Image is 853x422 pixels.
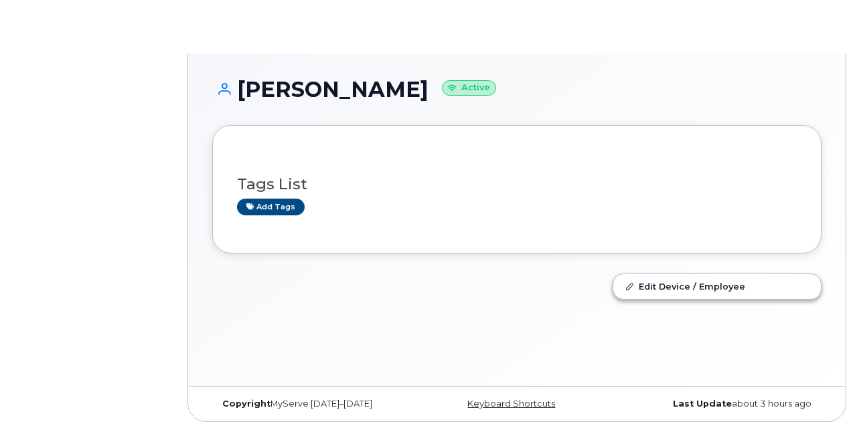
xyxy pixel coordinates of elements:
a: Keyboard Shortcuts [467,399,555,409]
h1: [PERSON_NAME] [212,78,822,101]
h3: Tags List [237,176,797,193]
small: Active [442,80,496,96]
div: MyServe [DATE]–[DATE] [212,399,415,409]
a: Add tags [237,199,305,215]
div: about 3 hours ago [619,399,822,409]
strong: Copyright [222,399,270,409]
strong: Last Update [673,399,732,409]
a: Edit Device / Employee [613,274,821,298]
